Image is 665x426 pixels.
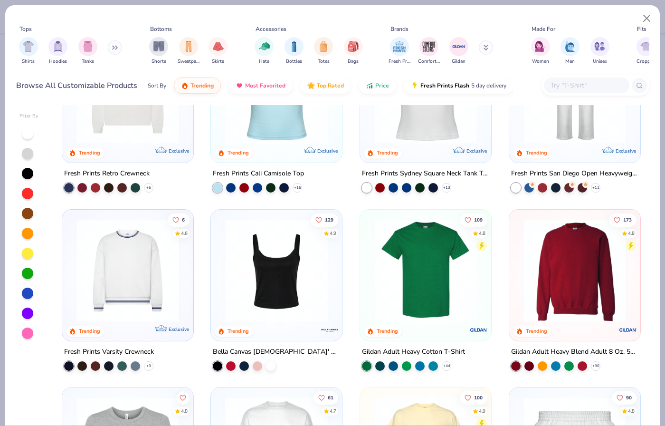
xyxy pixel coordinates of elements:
span: Exclusive [168,326,189,332]
div: Fresh Prints Varsity Crewneck [64,346,154,358]
img: 230d1666-f904-4a08-b6b8-0d22bf50156f [183,41,295,144]
img: df5250ff-6f61-4206-a12c-24931b20f13c [519,41,631,144]
button: filter button [78,37,97,65]
div: filter for Bottles [285,37,304,65]
img: Totes Image [318,41,329,52]
span: 173 [623,217,632,222]
span: 129 [325,217,334,222]
button: filter button [209,37,228,65]
span: Totes [318,58,330,65]
div: filter for Women [531,37,550,65]
div: filter for Skirts [209,37,228,65]
img: c7b025ed-4e20-46ac-9c52-55bc1f9f47df [519,219,631,321]
span: Most Favorited [245,82,285,89]
div: filter for Shorts [149,37,168,65]
span: Fresh Prints [389,58,410,65]
button: filter button [449,37,468,65]
div: filter for Shirts [19,37,38,65]
button: filter button [48,37,67,65]
button: Like [460,391,487,405]
img: Skirts Image [213,41,224,52]
div: Brands [390,25,408,33]
div: Browse All Customizable Products [16,80,137,91]
div: filter for Sweatpants [178,37,199,65]
img: Unisex Image [594,41,605,52]
span: Price [375,82,389,89]
span: 5 day delivery [471,80,506,91]
span: 61 [328,396,334,400]
img: trending.gif [181,82,189,89]
div: 4.8 [628,230,635,237]
img: Gildan logo [469,320,488,339]
div: filter for Men [560,37,579,65]
img: TopRated.gif [307,82,315,89]
div: 4.9 [479,408,485,415]
div: Bella Canvas [DEMOGRAPHIC_DATA]' Micro Ribbed Scoop Tank [213,346,340,358]
img: Bella + Canvas logo [320,320,339,339]
img: Shorts Image [153,41,164,52]
div: Fresh Prints Sydney Square Neck Tank Top [362,167,489,179]
span: Men [565,58,575,65]
button: Like [314,391,339,405]
span: + 30 [592,363,599,368]
div: filter for Totes [314,37,333,65]
span: Fresh Prints Flash [420,82,469,89]
span: + 15 [294,184,301,190]
button: Like [311,213,339,226]
div: 4.7 [330,408,337,415]
img: Hats Image [259,41,270,52]
img: 3abb6cdb-110e-4e18-92a0-dbcd4e53f056 [72,41,184,144]
span: Unisex [593,58,607,65]
div: Made For [532,25,555,33]
img: Sweatpants Image [183,41,194,52]
span: Top Rated [317,82,344,89]
img: Hoodies Image [53,41,63,52]
img: Men Image [565,41,575,52]
span: + 13 [443,184,450,190]
span: Women [532,58,549,65]
span: 109 [474,217,483,222]
button: filter button [19,37,38,65]
span: + 5 [146,184,151,190]
div: Tops [19,25,32,33]
button: filter button [389,37,410,65]
span: Gildan [452,58,465,65]
span: + 3 [146,363,151,368]
span: Sweatpants [178,58,199,65]
img: most_fav.gif [236,82,243,89]
span: + 11 [592,184,599,190]
div: filter for Fresh Prints [389,37,410,65]
span: Exclusive [616,147,636,154]
div: Accessories [256,25,286,33]
div: Gildan Adult Heavy Cotton T-Shirt [362,346,465,358]
img: Bags Image [348,41,358,52]
img: Shirts Image [23,41,34,52]
button: Like [460,213,487,226]
span: Hoodies [49,58,67,65]
button: Like [168,213,190,226]
button: filter button [560,37,579,65]
img: b6dde052-8961-424d-8094-bd09ce92eca4 [183,219,295,321]
img: 94a2aa95-cd2b-4983-969b-ecd512716e9a [370,41,482,144]
button: filter button [314,37,333,65]
button: filter button [636,37,655,65]
div: filter for Hoodies [48,37,67,65]
span: Cropped [636,58,655,65]
div: filter for Gildan [449,37,468,65]
input: Try "T-Shirt" [550,80,623,91]
img: Tanks Image [83,41,93,52]
button: filter button [531,37,550,65]
span: Hats [259,58,269,65]
div: 4.8 [181,408,188,415]
div: 4.8 [628,408,635,415]
button: Like [612,391,636,405]
span: Exclusive [466,147,487,154]
img: Cropped Image [640,41,651,52]
div: filter for Cropped [636,37,655,65]
button: Top Rated [300,77,351,94]
span: Exclusive [317,147,338,154]
button: filter button [590,37,609,65]
img: Bottles Image [289,41,299,52]
img: 4d4398e1-a86f-4e3e-85fd-b9623566810e [72,219,184,321]
span: Shirts [22,58,35,65]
